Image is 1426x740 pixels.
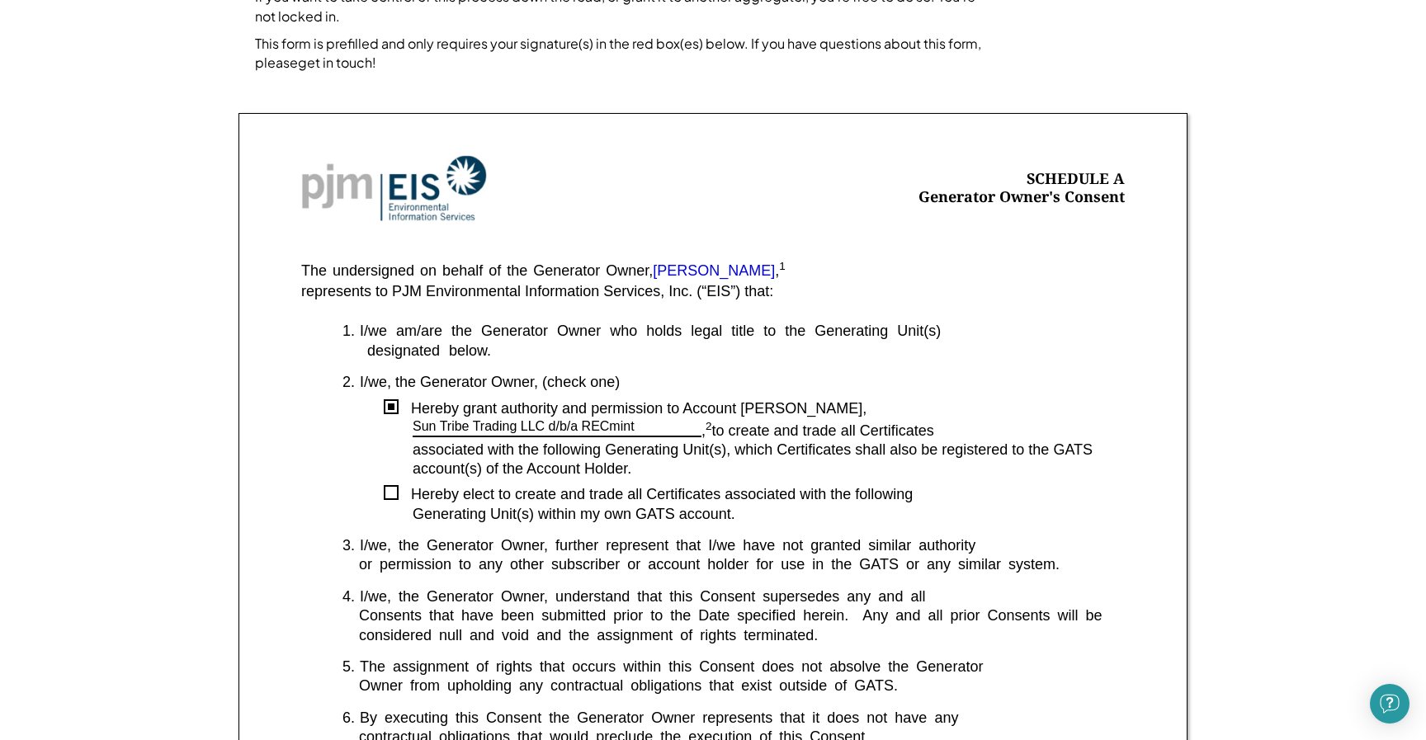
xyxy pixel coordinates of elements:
[360,709,1125,728] div: By executing this Consent the Generator Owner represents that it does not have any
[342,373,355,392] div: 2.
[342,676,1125,695] div: Owner from upholding any contractual obligations that exist outside of GATS.
[706,420,712,432] sup: 2
[360,373,1125,392] div: I/we, the Generator Owner, (check one)
[701,422,712,441] div: ,
[413,418,635,436] div: Sun Tribe Trading LLC d/b/a RECmint
[342,709,355,728] div: 6.
[342,587,355,606] div: 4.
[342,606,1125,645] div: Consents that have been submitted prior to the Date specified herein. Any and all prior Consents ...
[301,155,487,222] img: Screenshot%202023-10-20%20at%209.53.17%20AM.png
[360,658,1125,676] div: The assignment of rights that occurs within this Consent does not absolve the Generator
[360,322,1125,341] div: I/we am/are the Generator Owner who holds legal title to the Generating Unit(s)
[301,282,773,301] div: represents to PJM Environmental Information Services, Inc. (“EIS”) that:
[360,587,1125,606] div: I/we, the Generator Owner, understand that this Consent supersedes any and all
[399,485,1125,504] div: Hereby elect to create and trade all Certificates associated with the following
[413,441,1125,479] div: associated with the following Generating Unit(s), which Certificates shall also be registered to ...
[342,658,355,676] div: 5.
[918,170,1125,207] div: SCHEDULE A Generator Owner's Consent
[342,555,1125,574] div: or permission to any other subscriber or account holder for use in the GATS or any similar system.
[298,54,372,71] a: get in touch
[301,263,786,280] div: The undersigned on behalf of the Generator Owner, ,
[360,536,1125,555] div: I/we, the Generator Owner, further represent that I/we have not granted similar authority
[399,399,1125,418] div: Hereby grant authority and permission to Account [PERSON_NAME],
[779,260,786,272] sup: 1
[712,422,1125,441] div: to create and trade all Certificates
[653,262,775,279] font: [PERSON_NAME]
[342,322,355,341] div: 1.
[1370,684,1409,724] div: Open Intercom Messenger
[342,342,1125,361] div: designated below.
[342,536,355,555] div: 3.
[255,35,998,72] div: This form is prefilled and only requires your signature(s) in the red box(es) below. If you have ...
[413,505,1125,524] div: Generating Unit(s) within my own GATS account.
